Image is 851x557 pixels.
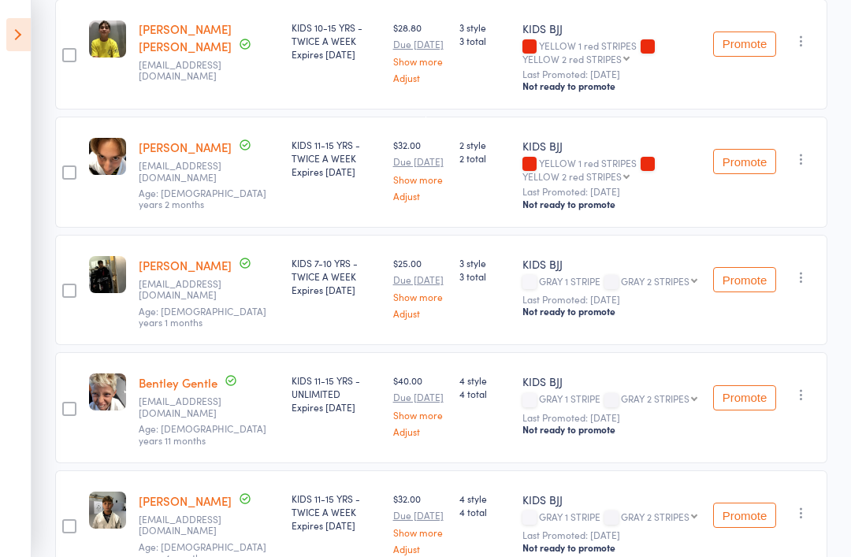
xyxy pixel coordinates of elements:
[139,374,217,391] a: Bentley Gentle
[522,256,700,272] div: KIDS BJJ
[459,20,509,34] span: 3 style
[522,529,700,540] small: Last Promoted: [DATE]
[139,514,241,537] small: bnaevdal@hotmail.com
[393,20,448,83] div: $28.80
[459,151,509,165] span: 2 total
[393,72,448,83] a: Adjust
[459,387,509,400] span: 4 total
[393,527,448,537] a: Show more
[89,492,126,529] img: image1721112975.png
[139,492,232,509] a: [PERSON_NAME]
[139,304,266,329] span: Age: [DEMOGRAPHIC_DATA] years 1 months
[393,492,448,554] div: $32.00
[459,269,509,283] span: 3 total
[522,412,700,423] small: Last Promoted: [DATE]
[393,410,448,420] a: Show more
[713,32,776,57] button: Promote
[393,156,448,167] small: Due [DATE]
[522,393,700,407] div: GRAY 1 STRIPE
[292,373,381,414] div: KIDS 11-15 YRS - UNLIMITED
[522,373,700,389] div: KIDS BJJ
[292,20,381,61] div: KIDS 10-15 YRS - TWICE A WEEK
[459,138,509,151] span: 2 style
[522,138,700,154] div: KIDS BJJ
[522,492,700,507] div: KIDS BJJ
[522,40,700,64] div: YELLOW 1 red STRIPES
[89,20,126,58] img: image1713766653.png
[139,278,241,301] small: liviacorulli@hotmail.com
[621,511,689,522] div: GRAY 2 STRIPES
[393,56,448,66] a: Show more
[393,510,448,521] small: Due [DATE]
[292,283,381,296] div: Expires [DATE]
[621,393,689,403] div: GRAY 2 STRIPES
[393,291,448,302] a: Show more
[522,541,700,554] div: Not ready to promote
[393,191,448,201] a: Adjust
[139,421,266,446] span: Age: [DEMOGRAPHIC_DATA] years 11 months
[459,373,509,387] span: 4 style
[522,186,700,197] small: Last Promoted: [DATE]
[459,492,509,505] span: 4 style
[459,34,509,47] span: 3 total
[393,373,448,436] div: $40.00
[139,20,232,54] a: [PERSON_NAME] [PERSON_NAME]
[139,59,241,82] small: jonathanbartonharvey@yahoo.co.uk
[393,426,448,436] a: Adjust
[393,174,448,184] a: Show more
[522,198,700,210] div: Not ready to promote
[522,80,700,92] div: Not ready to promote
[522,158,700,181] div: YELLOW 1 red STRIPES
[292,165,381,178] div: Expires [DATE]
[522,171,622,181] div: YELLOW 2 red STRIPES
[393,308,448,318] a: Adjust
[139,139,232,155] a: [PERSON_NAME]
[292,518,381,532] div: Expires [DATE]
[522,423,700,436] div: Not ready to promote
[713,149,776,174] button: Promote
[459,505,509,518] span: 4 total
[713,267,776,292] button: Promote
[89,256,126,293] img: image1729497372.png
[292,400,381,414] div: Expires [DATE]
[292,47,381,61] div: Expires [DATE]
[522,305,700,317] div: Not ready to promote
[89,138,126,175] img: image1753858963.png
[139,160,241,183] small: rqcesar24@hotmail.com
[393,39,448,50] small: Due [DATE]
[292,138,381,178] div: KIDS 11-15 YRS - TWICE A WEEK
[522,20,700,36] div: KIDS BJJ
[393,392,448,403] small: Due [DATE]
[713,385,776,410] button: Promote
[459,256,509,269] span: 3 style
[139,257,232,273] a: [PERSON_NAME]
[393,274,448,285] small: Due [DATE]
[393,544,448,554] a: Adjust
[621,276,689,286] div: GRAY 2 STRIPES
[393,256,448,318] div: $25.00
[139,186,266,210] span: Age: [DEMOGRAPHIC_DATA] years 2 months
[393,138,448,200] div: $32.00
[522,54,622,64] div: YELLOW 2 red STRIPES
[522,69,700,80] small: Last Promoted: [DATE]
[292,492,381,532] div: KIDS 11-15 YRS - TWICE A WEEK
[89,373,126,410] img: image1753859218.png
[522,276,700,289] div: GRAY 1 STRIPE
[522,294,700,305] small: Last Promoted: [DATE]
[522,511,700,525] div: GRAY 1 STRIPE
[713,503,776,528] button: Promote
[292,256,381,296] div: KIDS 7-10 YRS - TWICE A WEEK
[139,395,241,418] small: travisgentle@hotmail.com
